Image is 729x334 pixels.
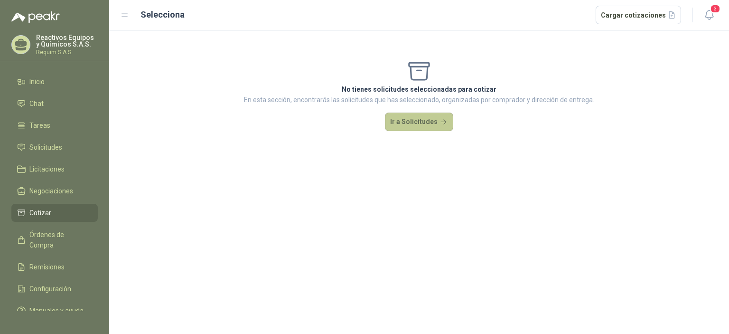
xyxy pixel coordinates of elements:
span: Cotizar [29,208,51,218]
span: Chat [29,98,44,109]
a: Manuales y ayuda [11,302,98,320]
span: Tareas [29,120,50,131]
p: En esta sección, encontrarás las solicitudes que has seleccionado, organizadas por comprador y di... [244,95,594,105]
img: Logo peakr [11,11,60,23]
span: 3 [710,4,720,13]
a: Negociaciones [11,182,98,200]
a: Inicio [11,73,98,91]
span: Licitaciones [29,164,65,174]
span: Configuración [29,284,71,294]
button: 3 [701,7,718,24]
a: Cotizar [11,204,98,222]
p: Reactivos Equipos y Químicos S.A.S. [36,34,98,48]
a: Configuración [11,280,98,298]
h2: Selecciona [140,8,185,21]
button: Cargar cotizaciones [596,6,682,25]
span: Solicitudes [29,142,62,153]
span: Inicio [29,76,45,87]
a: Licitaciones [11,160,98,178]
span: Negociaciones [29,186,73,196]
a: Chat [11,95,98,113]
a: Solicitudes [11,138,98,156]
span: Órdenes de Compra [29,229,89,250]
span: Remisiones [29,262,65,272]
a: Remisiones [11,258,98,276]
a: Órdenes de Compra [11,226,98,254]
p: No tienes solicitudes seleccionadas para cotizar [244,84,594,95]
button: Ir a Solicitudes [385,113,453,132]
a: Tareas [11,116,98,134]
p: Requim S.A.S. [36,49,98,55]
span: Manuales y ayuda [29,305,84,316]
